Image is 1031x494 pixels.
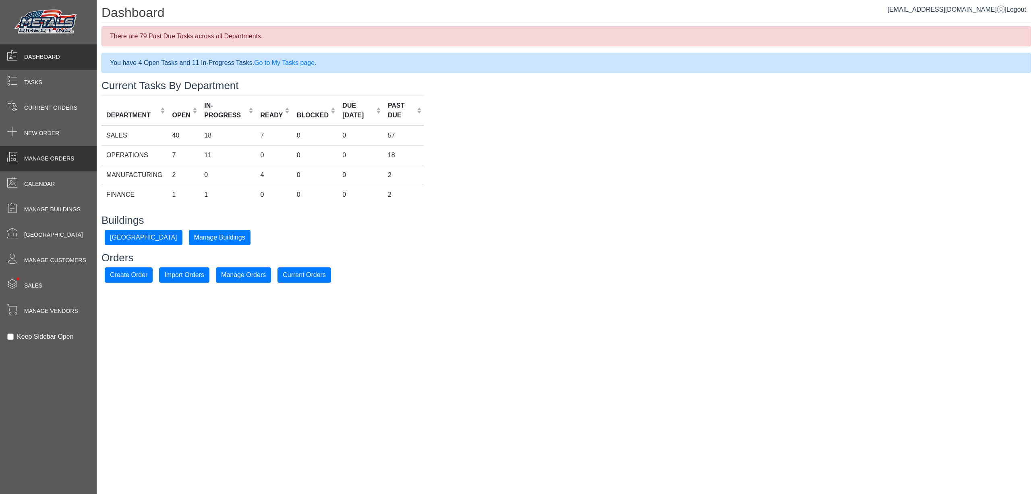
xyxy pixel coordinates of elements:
div: DUE [DATE] [342,101,374,120]
span: Manage Customers [24,256,86,265]
div: OPEN [172,110,190,120]
td: 11 [199,145,255,165]
span: • [8,266,28,292]
td: 0 [255,185,292,204]
a: [GEOGRAPHIC_DATA] [105,233,182,240]
h1: Dashboard [101,5,1031,23]
button: Manage Buildings [189,230,251,245]
div: BLOCKED [297,110,329,120]
span: Current Orders [24,104,77,112]
div: PAST DUE [388,101,415,120]
div: | [888,5,1026,15]
div: You have 4 Open Tasks and 11 In-Progress Tasks. [101,53,1031,73]
span: Tasks [24,78,42,87]
td: 0 [292,145,338,165]
td: 1 [168,185,200,204]
span: [GEOGRAPHIC_DATA] [24,231,83,239]
h3: Orders [101,252,1031,264]
button: Current Orders [277,267,331,283]
div: DEPARTMENT [106,110,158,120]
td: 7 [168,145,200,165]
button: Import Orders [159,267,209,283]
td: 0 [292,185,338,204]
td: 0 [337,185,383,204]
td: FINANCE [101,185,168,204]
button: Create Order [105,267,153,283]
span: Logout [1006,6,1026,13]
span: New Order [24,129,59,138]
td: 0 [292,125,338,146]
td: 2 [383,185,424,204]
td: 0 [199,165,255,185]
td: 0 [292,165,338,185]
img: Metals Direct Inc Logo [12,7,81,37]
span: Manage Orders [24,154,74,163]
a: Import Orders [159,271,209,278]
td: SALES [101,125,168,146]
div: There are 79 Past Due Tasks across all Departments. [101,26,1031,46]
span: Manage Vendors [24,307,78,315]
td: 2 [168,165,200,185]
td: 40 [168,125,200,146]
a: Go to My Tasks page. [254,59,316,66]
td: OPERATIONS [101,145,168,165]
a: Manage Buildings [189,233,251,240]
label: Keep Sidebar Open [17,332,74,342]
a: Create Order [105,271,153,278]
td: 7 [255,125,292,146]
span: Manage Buildings [24,205,81,214]
span: Calendar [24,180,55,188]
h3: Buildings [101,214,1031,227]
a: Current Orders [277,271,331,278]
div: IN-PROGRESS [204,101,246,120]
td: 4 [255,165,292,185]
td: 0 [337,165,383,185]
td: 0 [337,145,383,165]
span: Sales [24,281,42,290]
td: MANUFACTURING [101,165,168,185]
td: 2 [383,165,424,185]
td: 1 [199,185,255,204]
td: 18 [383,145,424,165]
td: 18 [199,125,255,146]
a: [EMAIL_ADDRESS][DOMAIN_NAME] [888,6,1005,13]
a: Manage Orders [216,271,271,278]
button: Manage Orders [216,267,271,283]
span: Dashboard [24,53,60,61]
td: 0 [337,125,383,146]
td: 57 [383,125,424,146]
div: READY [260,110,283,120]
button: [GEOGRAPHIC_DATA] [105,230,182,245]
td: 0 [255,145,292,165]
h3: Current Tasks By Department [101,79,1031,92]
